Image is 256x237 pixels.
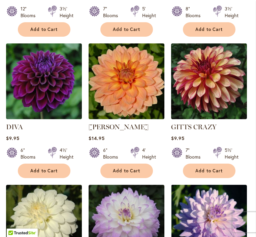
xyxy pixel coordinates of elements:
a: Diva [6,114,82,121]
div: 4' Height [142,147,156,160]
span: Add to Cart [30,168,58,174]
span: Add to Cart [113,27,140,32]
img: Diva [6,43,82,119]
div: 5' Height [142,5,156,19]
span: Add to Cart [30,27,58,32]
div: 7" Blooms [186,147,205,160]
span: $9.95 [6,135,20,141]
div: 12" Blooms [21,5,40,19]
div: 3½' Height [225,5,238,19]
iframe: Launch Accessibility Center [5,213,24,232]
a: DIVA [6,123,23,131]
a: GITTS CRAZY [171,123,217,131]
img: Nicholas [89,43,164,119]
div: 7" Blooms [103,5,122,19]
a: [PERSON_NAME] [89,123,149,131]
button: Add to Cart [18,164,70,178]
button: Add to Cart [100,164,153,178]
div: 3½' Height [60,5,73,19]
button: Add to Cart [183,164,235,178]
div: 4½' Height [60,147,73,160]
a: Gitts Crazy [171,114,247,121]
div: 5½' Height [225,147,238,160]
button: Add to Cart [100,22,153,37]
button: Add to Cart [183,22,235,37]
span: Add to Cart [195,27,223,32]
div: 8" Blooms [186,5,205,19]
span: Add to Cart [113,168,140,174]
span: $9.95 [171,135,185,141]
div: 6" Blooms [103,147,122,160]
button: Add to Cart [18,22,70,37]
a: Nicholas [89,114,164,121]
span: $14.95 [89,135,105,141]
div: 6" Blooms [21,147,40,160]
span: Add to Cart [195,168,223,174]
img: Gitts Crazy [171,43,247,119]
